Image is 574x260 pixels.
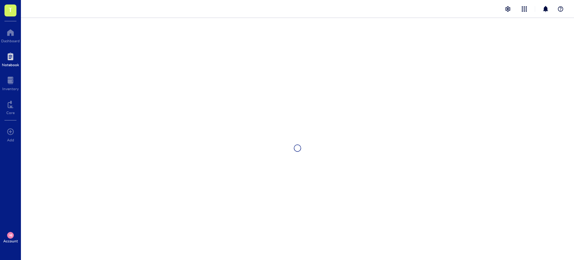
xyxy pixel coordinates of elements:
[1,39,20,43] div: Dashboard
[9,5,12,14] span: T
[2,86,19,91] div: Inventory
[3,239,18,243] div: Account
[9,234,12,237] span: MB
[6,98,15,115] a: Core
[6,110,15,115] div: Core
[2,74,19,91] a: Inventory
[7,138,14,142] div: Add
[2,62,19,67] div: Notebook
[2,51,19,67] a: Notebook
[1,27,20,43] a: Dashboard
